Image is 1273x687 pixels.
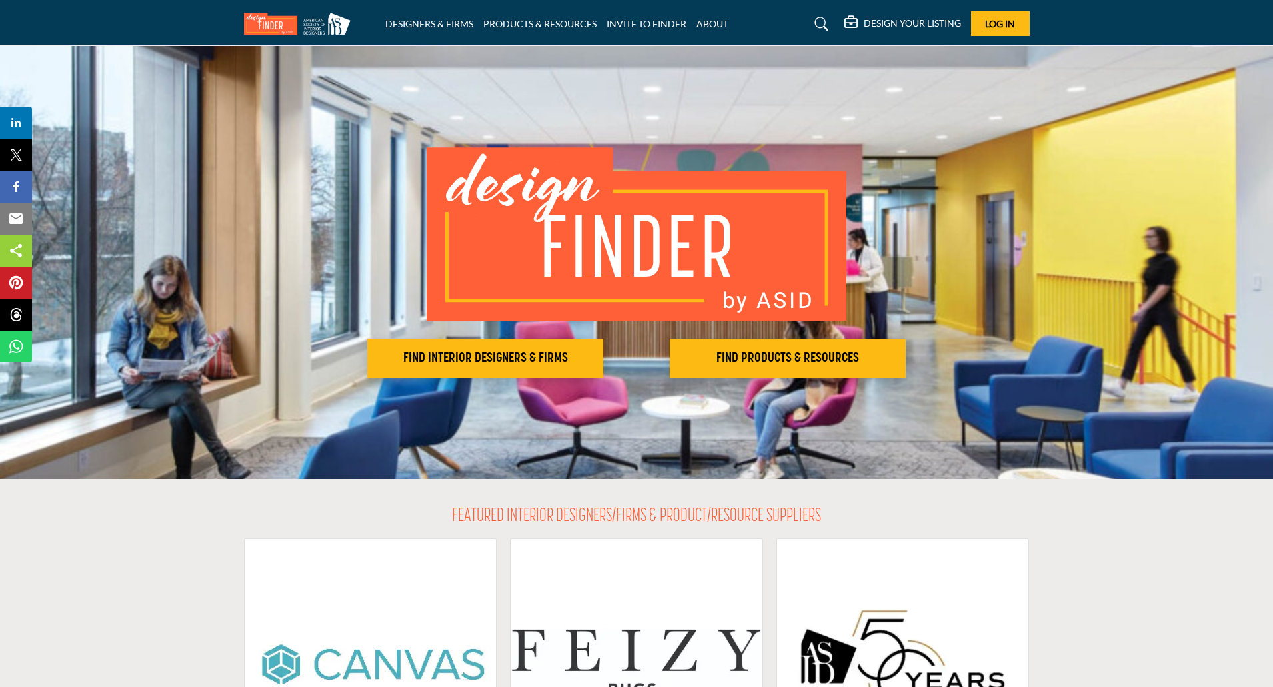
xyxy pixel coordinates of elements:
button: Log In [971,11,1030,36]
h2: FIND PRODUCTS & RESOURCES [674,350,902,366]
a: Search [802,13,837,35]
a: INVITE TO FINDER [607,18,686,29]
div: DESIGN YOUR LISTING [844,16,961,32]
h2: FEATURED INTERIOR DESIGNERS/FIRMS & PRODUCT/RESOURCE SUPPLIERS [452,506,821,528]
img: Site Logo [244,13,357,35]
a: DESIGNERS & FIRMS [385,18,473,29]
a: PRODUCTS & RESOURCES [483,18,597,29]
button: FIND INTERIOR DESIGNERS & FIRMS [367,339,603,378]
a: ABOUT [696,18,728,29]
button: FIND PRODUCTS & RESOURCES [670,339,906,378]
h2: FIND INTERIOR DESIGNERS & FIRMS [371,350,599,366]
h5: DESIGN YOUR LISTING [864,17,961,29]
img: image [427,147,846,321]
span: Log In [985,18,1015,29]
